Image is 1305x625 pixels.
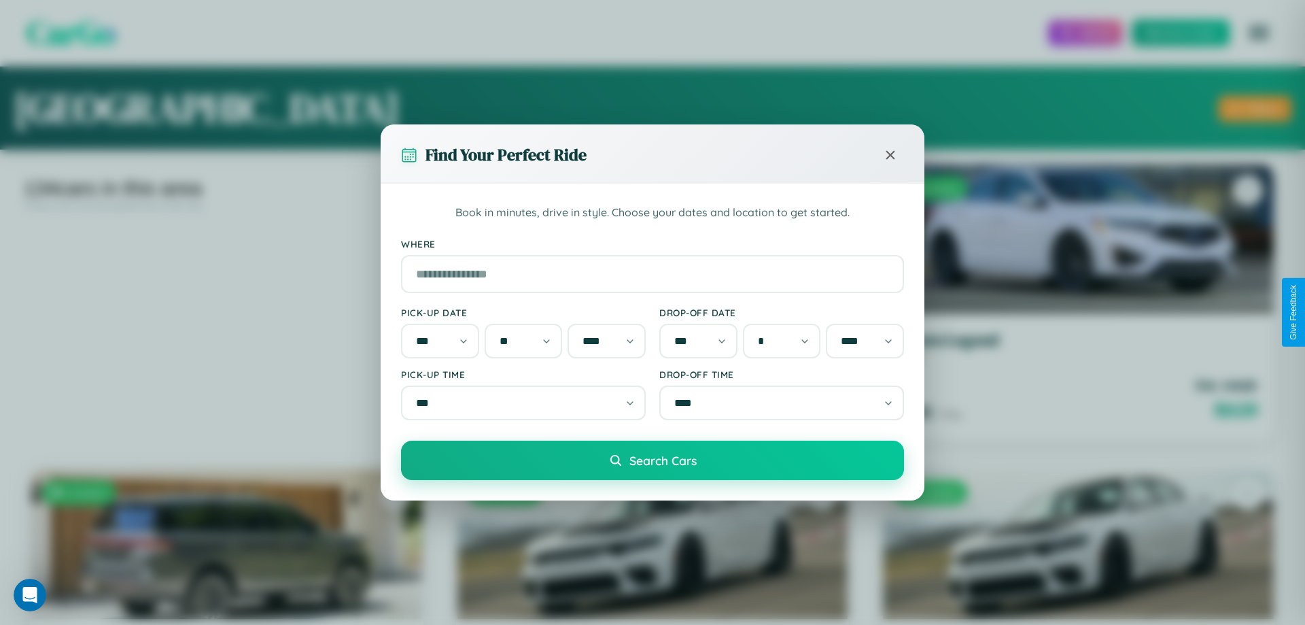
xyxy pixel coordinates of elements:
[659,369,904,380] label: Drop-off Time
[401,204,904,222] p: Book in minutes, drive in style. Choose your dates and location to get started.
[401,369,646,380] label: Pick-up Time
[629,453,697,468] span: Search Cars
[401,307,646,318] label: Pick-up Date
[659,307,904,318] label: Drop-off Date
[401,238,904,250] label: Where
[425,143,587,166] h3: Find Your Perfect Ride
[401,441,904,480] button: Search Cars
